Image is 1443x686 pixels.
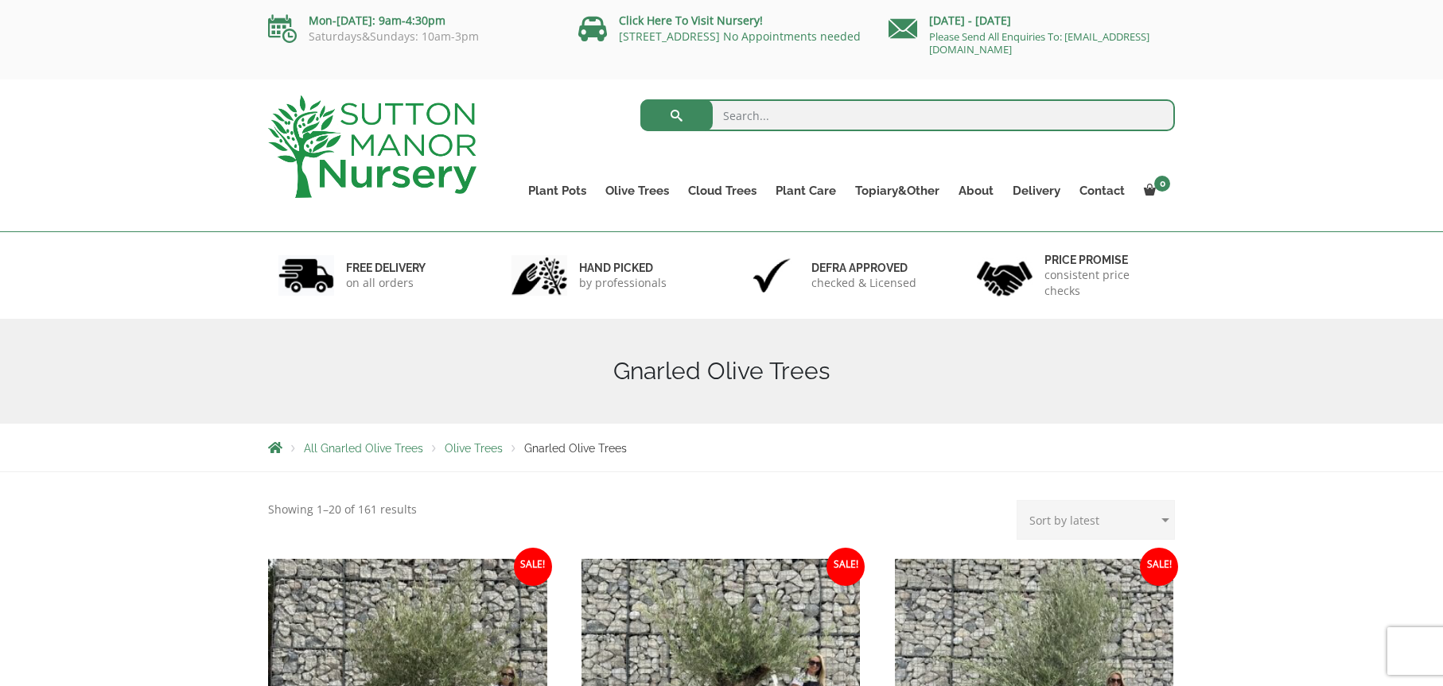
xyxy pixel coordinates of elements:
[1044,253,1165,267] h6: Price promise
[1003,180,1070,202] a: Delivery
[619,13,763,28] a: Click Here To Visit Nursery!
[268,441,1175,454] nav: Breadcrumbs
[640,99,1176,131] input: Search...
[1140,548,1178,586] span: Sale!
[1017,500,1175,540] select: Shop order
[268,11,554,30] p: Mon-[DATE]: 9am-4:30pm
[445,442,503,455] a: Olive Trees
[346,261,426,275] h6: FREE DELIVERY
[596,180,679,202] a: Olive Trees
[524,442,627,455] span: Gnarled Olive Trees
[811,261,916,275] h6: Defra approved
[679,180,766,202] a: Cloud Trees
[811,275,916,291] p: checked & Licensed
[1134,180,1175,202] a: 0
[1154,176,1170,192] span: 0
[619,29,861,44] a: [STREET_ADDRESS] No Appointments needed
[744,255,799,296] img: 3.jpg
[519,180,596,202] a: Plant Pots
[766,180,846,202] a: Plant Care
[1044,267,1165,299] p: consistent price checks
[846,180,949,202] a: Topiary&Other
[278,255,334,296] img: 1.jpg
[268,95,476,198] img: logo
[268,30,554,43] p: Saturdays&Sundays: 10am-3pm
[929,29,1149,56] a: Please Send All Enquiries To: [EMAIL_ADDRESS][DOMAIN_NAME]
[346,275,426,291] p: on all orders
[579,261,667,275] h6: hand picked
[268,357,1175,386] h1: Gnarled Olive Trees
[977,251,1033,300] img: 4.jpg
[514,548,552,586] span: Sale!
[827,548,865,586] span: Sale!
[511,255,567,296] img: 2.jpg
[1070,180,1134,202] a: Contact
[579,275,667,291] p: by professionals
[268,500,417,519] p: Showing 1–20 of 161 results
[304,442,423,455] a: All Gnarled Olive Trees
[889,11,1175,30] p: [DATE] - [DATE]
[949,180,1003,202] a: About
